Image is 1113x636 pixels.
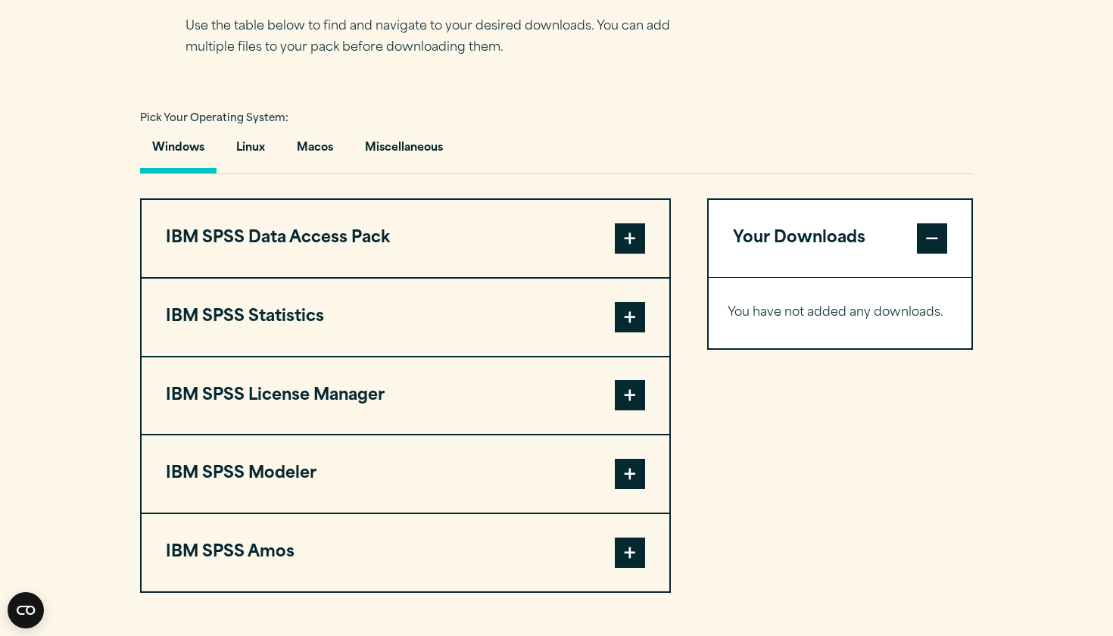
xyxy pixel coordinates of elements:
[185,16,693,60] p: Use the table below to find and navigate to your desired downloads. You can add multiple files to...
[142,279,669,356] button: IBM SPSS Statistics
[142,357,669,435] button: IBM SPSS License Manager
[285,130,345,173] button: Macos
[709,277,971,348] div: Your Downloads
[224,130,277,173] button: Linux
[709,200,971,277] button: Your Downloads
[728,302,952,324] p: You have not added any downloads.
[142,514,669,591] button: IBM SPSS Amos
[142,200,669,277] button: IBM SPSS Data Access Pack
[142,435,669,513] button: IBM SPSS Modeler
[353,130,455,173] button: Miscellaneous
[140,114,288,123] span: Pick Your Operating System:
[140,130,217,173] button: Windows
[8,592,44,628] button: Open CMP widget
